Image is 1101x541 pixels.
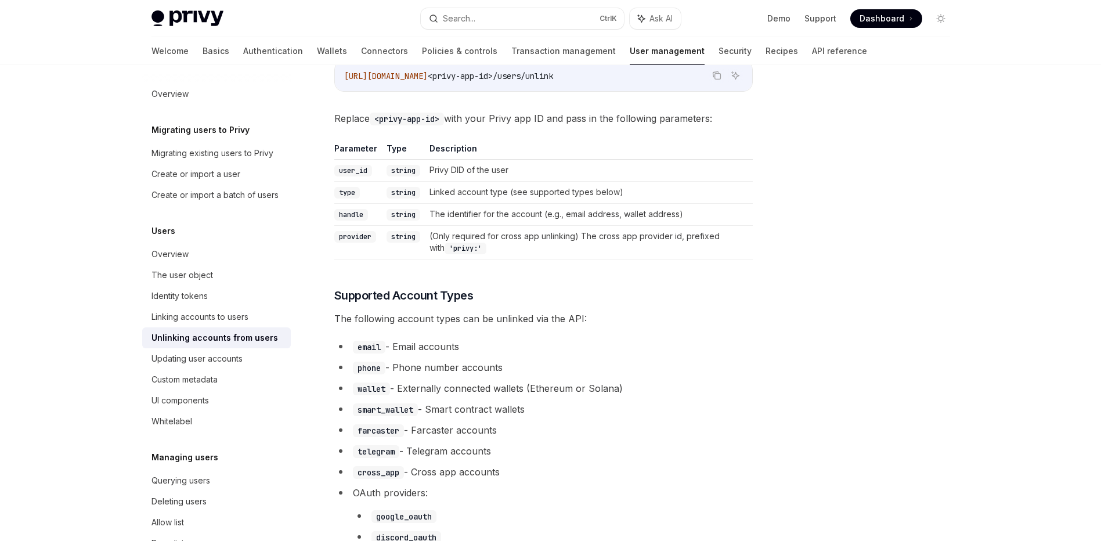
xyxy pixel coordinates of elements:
a: Create or import a user [142,164,291,185]
li: - Smart contract wallets [334,401,753,417]
a: Security [719,37,752,65]
h5: Managing users [151,450,218,464]
li: - Farcaster accounts [334,422,753,438]
span: <privy-app-id>/users/unlink [428,71,553,81]
a: API reference [812,37,867,65]
code: 'privy:' [445,243,486,254]
a: Create or import a batch of users [142,185,291,205]
a: Identity tokens [142,286,291,306]
div: Create or import a user [151,167,240,181]
div: Overview [151,87,189,101]
a: Basics [203,37,229,65]
code: string [387,209,420,221]
div: Create or import a batch of users [151,188,279,202]
a: Overview [142,244,291,265]
button: Search...CtrlK [421,8,624,29]
td: (Only required for cross app unlinking) The cross app provider id, prefixed with [425,226,753,259]
a: Authentication [243,37,303,65]
h5: Migrating users to Privy [151,123,250,137]
a: The user object [142,265,291,286]
code: provider [334,231,376,243]
a: Welcome [151,37,189,65]
a: Demo [767,13,790,24]
div: Migrating existing users to Privy [151,146,273,160]
div: Identity tokens [151,289,208,303]
a: Linking accounts to users [142,306,291,327]
div: Updating user accounts [151,352,243,366]
li: - Email accounts [334,338,753,355]
a: UI components [142,390,291,411]
a: Unlinking accounts from users [142,327,291,348]
a: Custom metadata [142,369,291,390]
code: phone [353,362,385,374]
button: Toggle dark mode [932,9,950,28]
span: Supported Account Types [334,287,474,304]
a: Wallets [317,37,347,65]
div: Overview [151,247,189,261]
div: Whitelabel [151,414,192,428]
div: UI components [151,394,209,407]
a: Allow list [142,512,291,533]
code: type [334,187,360,199]
span: Ctrl K [600,14,617,23]
div: Deleting users [151,495,207,508]
img: light logo [151,10,223,27]
th: Type [382,143,425,160]
a: Updating user accounts [142,348,291,369]
div: The user object [151,268,213,282]
div: Querying users [151,474,210,488]
code: wallet [353,383,390,395]
div: Search... [443,12,475,26]
a: Connectors [361,37,408,65]
div: Allow list [151,515,184,529]
th: Parameter [334,143,382,160]
a: Whitelabel [142,411,291,432]
li: - Telegram accounts [334,443,753,459]
a: Policies & controls [422,37,497,65]
li: - Cross app accounts [334,464,753,480]
td: Privy DID of the user [425,160,753,182]
code: string [387,231,420,243]
code: user_id [334,165,372,176]
a: Migrating existing users to Privy [142,143,291,164]
code: cross_app [353,466,404,479]
a: Support [804,13,836,24]
a: Transaction management [511,37,616,65]
a: Overview [142,84,291,104]
span: The following account types can be unlinked via the API: [334,311,753,327]
code: telegram [353,445,399,458]
a: Deleting users [142,491,291,512]
li: - Phone number accounts [334,359,753,376]
div: Linking accounts to users [151,310,248,324]
a: User management [630,37,705,65]
span: Replace with your Privy app ID and pass in the following parameters: [334,110,753,127]
code: string [387,165,420,176]
code: handle [334,209,368,221]
div: Unlinking accounts from users [151,331,278,345]
span: [URL][DOMAIN_NAME] [344,71,428,81]
button: Copy the contents from the code block [709,68,724,83]
span: Ask AI [649,13,673,24]
button: Ask AI [630,8,681,29]
span: Dashboard [860,13,904,24]
a: Querying users [142,470,291,491]
td: The identifier for the account (e.g., email address, wallet address) [425,204,753,226]
code: <privy-app-id> [370,113,444,125]
code: email [353,341,385,354]
code: smart_wallet [353,403,418,416]
button: Ask AI [728,68,743,83]
code: farcaster [353,424,404,437]
a: Recipes [766,37,798,65]
th: Description [425,143,753,160]
a: Dashboard [850,9,922,28]
code: google_oauth [371,510,436,523]
div: Custom metadata [151,373,218,387]
h5: Users [151,224,175,238]
code: string [387,187,420,199]
td: Linked account type (see supported types below) [425,182,753,204]
li: - Externally connected wallets (Ethereum or Solana) [334,380,753,396]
